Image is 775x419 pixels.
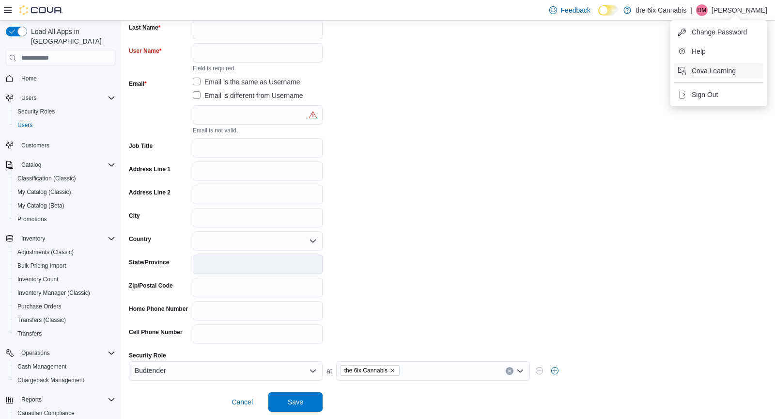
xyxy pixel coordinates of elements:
button: Transfers [10,327,119,340]
span: Purchase Orders [14,301,115,312]
span: Cancel [232,397,253,407]
button: Chargeback Management [10,373,119,387]
span: Catalog [17,159,115,171]
span: Security Roles [17,108,55,115]
button: Remove the 6ix Cannabis from selection in this group [389,368,395,373]
div: Field is required. [193,63,323,72]
button: Inventory [17,233,49,244]
button: Open list of options [309,367,317,375]
span: Feedback [561,5,590,15]
label: Email is different from Username [193,90,303,101]
span: Inventory Count [17,275,59,283]
div: Email is not valid. [193,125,280,134]
button: Change Password [674,24,763,40]
label: State/Province [129,258,169,266]
p: the 6ix Cannabis [636,4,686,16]
span: Users [17,92,115,104]
span: Sign Out [692,90,718,99]
span: Classification (Classic) [14,173,115,184]
button: Help [674,44,763,59]
span: Customers [21,142,49,149]
label: Cell Phone Number [129,328,183,336]
button: Users [17,92,40,104]
button: My Catalog (Beta) [10,199,119,212]
button: Users [2,91,119,105]
span: Help [692,47,706,56]
span: Adjustments (Classic) [17,248,74,256]
button: Security Roles [10,105,119,118]
span: Save [288,397,303,407]
span: Inventory Count [14,274,115,285]
a: Purchase Orders [14,301,65,312]
span: Transfers (Classic) [14,314,115,326]
button: Transfers (Classic) [10,313,119,327]
p: | [690,4,692,16]
img: Cova [19,5,63,15]
a: Home [17,73,41,84]
span: Inventory [17,233,115,244]
label: Email [129,80,147,88]
a: Inventory Count [14,274,62,285]
a: Promotions [14,213,51,225]
button: Open list of options [516,367,524,375]
a: Classification (Classic) [14,173,80,184]
span: Bulk Pricing Import [17,262,66,270]
span: Inventory Manager (Classic) [17,289,90,297]
span: the 6ix Cannabis [344,366,387,375]
span: Promotions [17,215,47,223]
button: Operations [2,346,119,360]
a: Adjustments (Classic) [14,246,77,258]
button: Cash Management [10,360,119,373]
a: Customers [17,140,53,151]
span: Adjustments (Classic) [14,246,115,258]
label: City [129,212,140,220]
span: Home [21,75,37,82]
button: Home [2,71,119,85]
button: Catalog [2,158,119,172]
a: Bulk Pricing Import [14,260,70,272]
span: Bulk Pricing Import [14,260,115,272]
button: Purchase Orders [10,300,119,313]
input: Dark Mode [598,5,619,16]
span: My Catalog (Beta) [14,200,115,211]
a: My Catalog (Beta) [14,200,68,211]
label: Security Role [129,352,166,359]
span: Users [17,121,32,129]
span: DM [697,4,707,16]
a: Canadian Compliance [14,407,78,419]
button: Classification (Classic) [10,172,119,185]
a: Cash Management [14,361,70,372]
span: Operations [21,349,50,357]
button: Reports [2,393,119,406]
label: Country [129,235,151,243]
span: My Catalog (Beta) [17,202,64,209]
span: Reports [21,396,42,403]
button: Users [10,118,119,132]
button: Cancel [228,392,257,412]
span: Purchase Orders [17,303,62,310]
span: My Catalog (Classic) [14,186,115,198]
a: Chargeback Management [14,374,88,386]
a: My Catalog (Classic) [14,186,75,198]
label: Zip/Postal Code [129,282,173,290]
span: Users [21,94,36,102]
label: Address Line 1 [129,165,170,173]
span: Inventory [21,235,45,242]
button: Cova Learning [674,63,763,79]
a: Transfers [14,328,46,339]
span: Promotions [14,213,115,225]
button: Promotions [10,212,119,226]
span: Chargeback Management [17,376,84,384]
label: Address Line 2 [129,189,170,196]
button: Adjustments (Classic) [10,245,119,259]
span: Home [17,72,115,84]
span: Security Roles [14,106,115,117]
a: Security Roles [14,106,59,117]
a: Feedback [545,0,594,20]
span: Budtender [135,365,166,376]
span: Transfers (Classic) [17,316,66,324]
span: Customers [17,139,115,151]
label: Job Title [129,142,153,150]
span: My Catalog (Classic) [17,188,71,196]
